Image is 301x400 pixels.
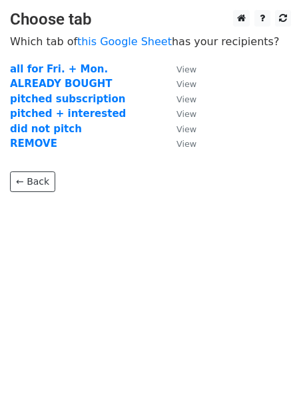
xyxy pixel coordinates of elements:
[163,138,196,150] a: View
[10,123,82,135] a: did not pitch
[77,35,172,48] a: this Google Sheet
[10,78,112,90] a: ALREADY BOUGHT
[163,78,196,90] a: View
[163,108,196,120] a: View
[10,63,108,75] a: all for Fri. + Mon.
[10,138,57,150] a: REMOVE
[10,171,55,192] a: ← Back
[163,93,196,105] a: View
[176,109,196,119] small: View
[176,124,196,134] small: View
[176,139,196,149] small: View
[163,63,196,75] a: View
[176,79,196,89] small: View
[10,108,126,120] a: pitched + interested
[10,10,291,29] h3: Choose tab
[10,35,291,49] p: Which tab of has your recipients?
[10,93,126,105] a: pitched subscription
[176,64,196,74] small: View
[176,94,196,104] small: View
[163,123,196,135] a: View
